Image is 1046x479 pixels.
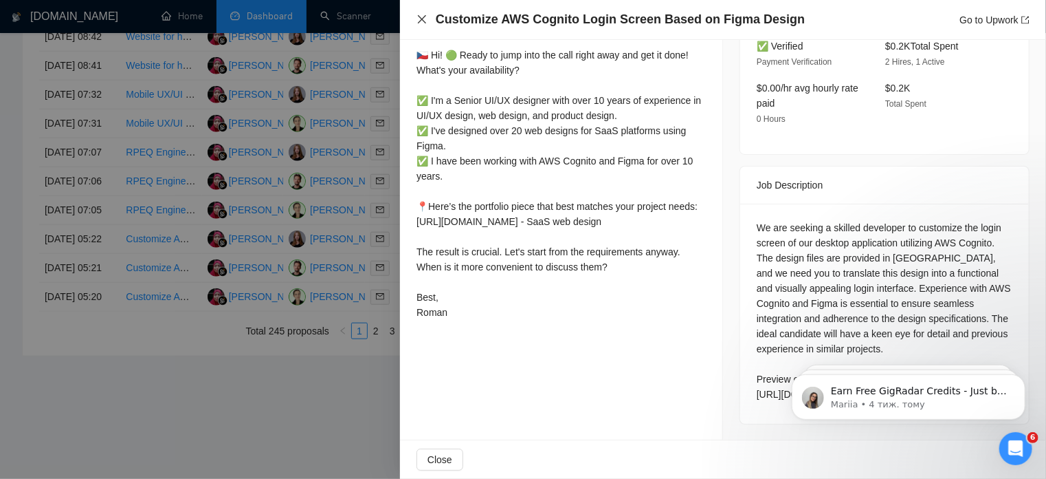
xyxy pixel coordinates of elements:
[757,167,1012,204] div: Job Description
[959,14,1030,25] a: Go to Upworkexport
[999,432,1032,465] iframe: Intercom live chat
[416,449,463,471] button: Close
[757,83,858,109] span: $0.00/hr avg hourly rate paid
[416,14,427,25] span: close
[1027,432,1038,443] span: 6
[771,345,1046,442] iframe: Intercom notifications повідомлення
[1021,16,1030,24] span: export
[757,220,1012,402] div: We are seeking a skilled developer to customize the login screen of our desktop application utili...
[885,83,911,94] span: $0.2K
[757,41,803,52] span: ✅ Verified
[757,57,832,67] span: Payment Verification
[885,41,959,52] span: $0.2K Total Spent
[757,114,786,124] span: 0 Hours
[427,452,452,467] span: Close
[416,14,427,25] button: Close
[885,99,926,109] span: Total Spent
[436,11,805,28] h4: Customize AWS Cognito Login Screen Based on Figma Design
[885,57,945,67] span: 2 Hires, 1 Active
[416,47,706,320] div: 🇨🇿 Hi! 🟢 Ready to jump into the call right away and get it done! What's your availability? ✅ I'm ...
